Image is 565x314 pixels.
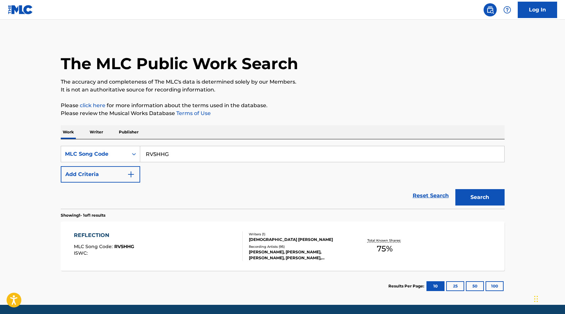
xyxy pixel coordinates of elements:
[8,5,33,14] img: MLC Logo
[74,250,89,256] span: ISWC :
[61,102,505,109] p: Please for more information about the terms used in the database.
[446,281,464,291] button: 25
[486,281,504,291] button: 100
[74,244,114,249] span: MLC Song Code :
[88,125,105,139] p: Writer
[388,283,426,289] p: Results Per Page:
[61,222,505,271] a: REFLECTIONMLC Song Code:RV5HHGISWC:Writers (1)[DEMOGRAPHIC_DATA] [PERSON_NAME]Recording Artists (...
[61,166,140,183] button: Add Criteria
[175,110,211,116] a: Terms of Use
[61,86,505,94] p: It is not an authoritative source for recording information.
[486,6,494,14] img: search
[127,170,135,178] img: 9d2ae6d4665cec9f34b9.svg
[80,102,105,108] a: click here
[501,3,514,16] div: Help
[377,243,393,255] span: 75 %
[409,188,452,203] a: Reset Search
[367,238,402,243] p: Total Known Shares:
[455,189,505,206] button: Search
[61,54,298,73] h1: The MLC Public Work Search
[61,78,505,86] p: The accuracy and completeness of The MLC's data is determined solely by our Members.
[74,231,134,239] div: REFLECTION
[249,244,348,249] div: Recording Artists ( 95 )
[65,150,124,158] div: MLC Song Code
[61,125,76,139] p: Work
[117,125,141,139] p: Publisher
[249,249,348,261] div: [PERSON_NAME], [PERSON_NAME], [PERSON_NAME], [PERSON_NAME], [PERSON_NAME]
[518,2,557,18] a: Log In
[484,3,497,16] a: Public Search
[249,237,348,243] div: [DEMOGRAPHIC_DATA] [PERSON_NAME]
[466,281,484,291] button: 50
[503,6,511,14] img: help
[534,289,538,309] div: Drag
[114,244,134,249] span: RV5HHG
[61,109,505,117] p: Please review the Musical Works Database
[249,232,348,237] div: Writers ( 1 )
[532,283,565,314] iframe: Chat Widget
[61,212,105,218] p: Showing 1 - 1 of 1 results
[61,146,505,209] form: Search Form
[426,281,445,291] button: 10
